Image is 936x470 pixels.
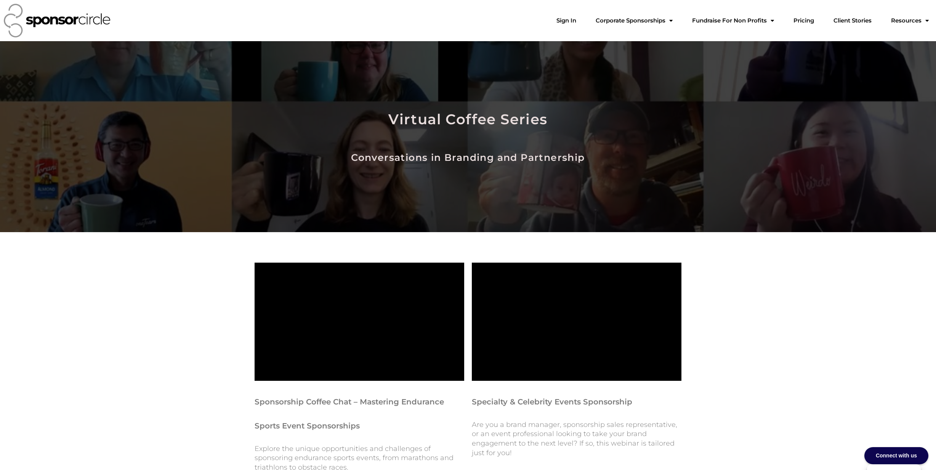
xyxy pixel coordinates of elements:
[472,397,632,406] span: Specialty & Celebrity Events Sponsorship
[255,397,444,430] span: Sponsorship Coffee Chat – Mastering Endurance Sports Event Sponsorships
[885,13,935,28] a: Resources
[315,109,622,130] h2: Virtual Coffee Series
[255,263,464,380] iframe: YouTube video player
[550,13,582,28] a: Sign In
[550,13,935,28] nav: Menu
[686,13,780,28] a: Fundraise For Non ProfitsMenu Toggle
[590,13,679,28] a: Corporate SponsorshipsMenu Toggle
[315,151,622,165] h5: Conversations in Branding and Partnership
[787,13,820,28] a: Pricing
[4,4,111,37] img: Sponsor Circle logo
[827,13,878,28] a: Client Stories
[864,447,928,464] div: Connect with us
[472,420,681,458] p: Are you a brand manager, sponsorship sales representative, or an event professional looking to ta...
[472,263,681,380] iframe: YouTube video player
